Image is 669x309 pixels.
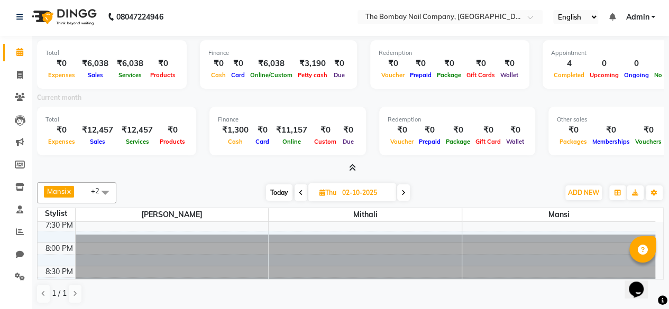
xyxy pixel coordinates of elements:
[557,124,590,136] div: ₹0
[272,124,311,136] div: ₹11,157
[311,124,339,136] div: ₹0
[117,124,157,136] div: ₹12,457
[228,58,248,70] div: ₹0
[590,138,633,145] span: Memberships
[78,124,117,136] div: ₹12,457
[248,58,295,70] div: ₹6,038
[157,138,188,145] span: Products
[587,71,621,79] span: Upcoming
[311,138,339,145] span: Custom
[388,115,527,124] div: Redemption
[47,187,66,195] span: Mansi
[91,186,107,195] span: +2
[45,138,78,145] span: Expenses
[621,58,652,70] div: 0
[228,71,248,79] span: Card
[330,58,349,70] div: ₹0
[379,71,407,79] span: Voucher
[407,58,434,70] div: ₹0
[416,124,443,136] div: ₹0
[590,124,633,136] div: ₹0
[45,71,78,79] span: Expenses
[78,58,113,70] div: ₹6,038
[157,124,188,136] div: ₹0
[473,138,503,145] span: Gift Card
[116,2,163,32] b: 08047224946
[218,124,253,136] div: ₹1,300
[38,208,75,219] div: Stylist
[388,124,416,136] div: ₹0
[434,58,464,70] div: ₹0
[379,58,407,70] div: ₹0
[498,71,521,79] span: Wallet
[339,185,392,201] input: 2025-10-02
[248,71,295,79] span: Online/Custom
[388,138,416,145] span: Voucher
[218,115,358,124] div: Finance
[626,12,649,23] span: Admin
[339,124,358,136] div: ₹0
[443,124,473,136] div: ₹0
[621,71,652,79] span: Ongoing
[148,71,178,79] span: Products
[317,189,339,196] span: Thu
[43,220,75,231] div: 7:30 PM
[27,2,99,32] img: logo
[45,58,78,70] div: ₹0
[462,208,655,221] span: Mansi
[625,267,658,298] iframe: chat widget
[45,49,178,58] div: Total
[503,124,527,136] div: ₹0
[464,58,498,70] div: ₹0
[633,138,664,145] span: Vouchers
[557,138,590,145] span: Packages
[208,49,349,58] div: Finance
[633,124,664,136] div: ₹0
[434,71,464,79] span: Package
[331,71,347,79] span: Due
[45,115,188,124] div: Total
[87,138,108,145] span: Sales
[113,58,148,70] div: ₹6,038
[295,58,330,70] div: ₹3,190
[473,124,503,136] div: ₹0
[280,138,304,145] span: Online
[551,71,587,79] span: Completed
[225,138,245,145] span: Cash
[416,138,443,145] span: Prepaid
[76,208,269,221] span: [PERSON_NAME]
[52,288,67,299] span: 1 / 1
[148,58,178,70] div: ₹0
[407,71,434,79] span: Prepaid
[295,71,330,79] span: Petty cash
[43,243,75,254] div: 8:00 PM
[253,124,272,136] div: ₹0
[116,71,144,79] span: Services
[565,185,602,200] button: ADD NEW
[45,124,78,136] div: ₹0
[208,71,228,79] span: Cash
[568,189,599,196] span: ADD NEW
[551,58,587,70] div: 4
[85,71,106,79] span: Sales
[266,184,292,201] span: Today
[253,138,272,145] span: Card
[503,138,527,145] span: Wallet
[443,138,473,145] span: Package
[379,49,521,58] div: Redemption
[340,138,356,145] span: Due
[464,71,498,79] span: Gift Cards
[208,58,228,70] div: ₹0
[43,266,75,277] div: 8:30 PM
[66,187,71,195] a: x
[123,138,152,145] span: Services
[498,58,521,70] div: ₹0
[37,93,81,102] label: Current month
[269,208,462,221] span: Mithali
[587,58,621,70] div: 0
